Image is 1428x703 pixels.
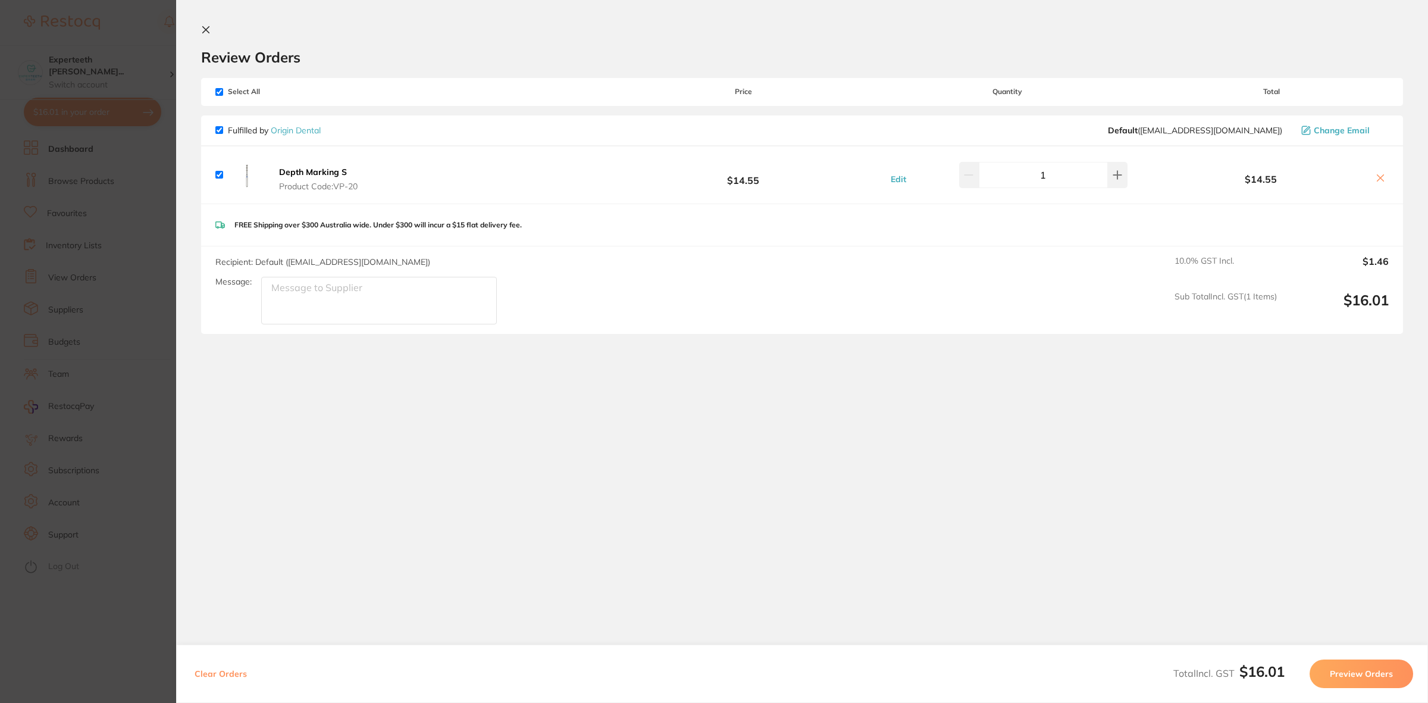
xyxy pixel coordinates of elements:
span: Total Incl. GST [1173,667,1285,679]
b: Default [1108,125,1138,136]
span: Recipient: Default ( [EMAIL_ADDRESS][DOMAIN_NAME] ) [215,257,430,267]
b: Depth Marking S [279,167,347,177]
output: $16.01 [1286,292,1389,324]
h2: Review Orders [201,48,1403,66]
button: Change Email [1298,125,1389,136]
p: FREE Shipping over $300 Australia wide. Under $300 will incur a $15 flat delivery fee. [234,221,522,229]
button: Preview Orders [1310,660,1413,688]
span: info@origindental.com.au [1108,126,1282,135]
label: Message: [215,277,252,287]
p: Fulfilled by [228,126,321,135]
span: Price [626,88,860,96]
span: Sub Total Incl. GST ( 1 Items) [1175,292,1277,324]
button: Edit [887,174,910,185]
span: Total [1154,88,1389,96]
img: aXNzamt6dQ [228,156,266,194]
b: $14.55 [626,164,860,186]
button: Clear Orders [191,660,250,688]
b: $16.01 [1239,663,1285,680]
span: Quantity [861,88,1154,96]
b: $14.55 [1154,174,1367,185]
span: Product Code: VP-20 [279,182,358,191]
span: Select All [215,88,334,96]
button: Depth Marking S Product Code:VP-20 [275,167,361,192]
span: 10.0 % GST Incl. [1175,256,1277,282]
output: $1.46 [1286,256,1389,282]
a: Origin Dental [271,125,321,136]
span: Change Email [1314,126,1370,135]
